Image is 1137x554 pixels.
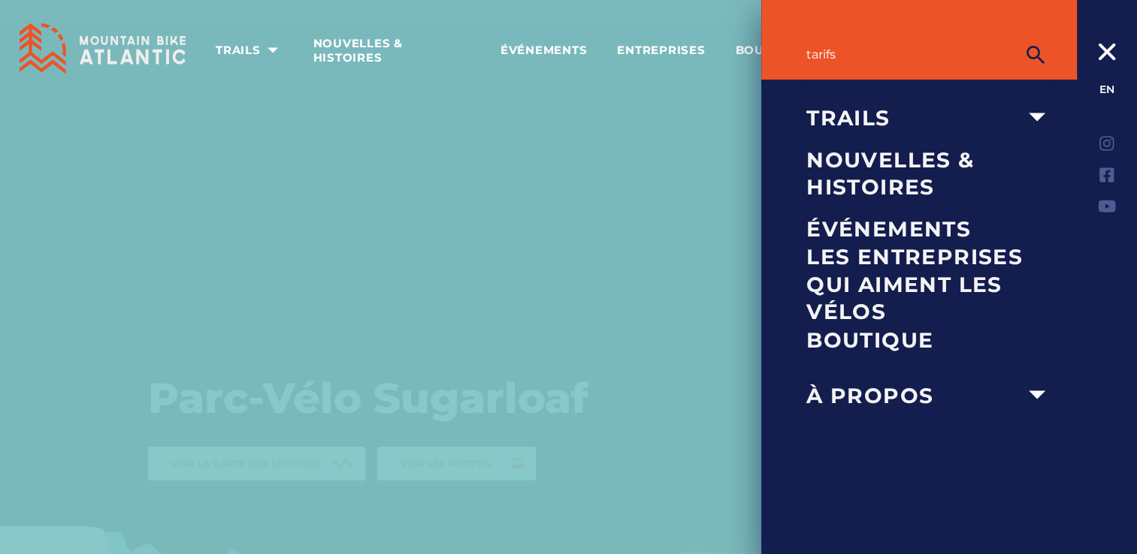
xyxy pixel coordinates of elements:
span: Les entreprises qui aiment les vélos [806,243,1054,325]
a: Nouvelles & Histoires [806,146,1054,201]
input: Entrez votre recherche ici… [806,40,1054,69]
span: Trails [806,104,1020,131]
ion-icon: arrow dropdown [262,40,283,61]
span: Nouvelles & Histoires [313,36,470,65]
span: Événements [806,215,1054,242]
span: Trails [216,43,283,58]
span: Nouvelles & Histoires [806,146,1054,201]
span: À propos [806,382,1020,409]
a: À propos [806,368,1020,423]
a: EN [1099,83,1114,96]
span: Événements [500,43,588,58]
span: Entreprises [617,43,705,58]
ion-icon: arrow dropdown [1021,378,1054,411]
a: Trails [806,90,1020,146]
a: Événements [806,201,1054,257]
a: Boutique [806,312,1054,368]
ion-icon: search [1024,43,1048,67]
span: Boutique [806,327,1054,354]
a: Les entreprises qui aiment les vélos [806,257,1054,312]
span: Boutique [736,43,804,58]
button: search [1017,40,1054,70]
ion-icon: arrow dropdown [1021,101,1054,134]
